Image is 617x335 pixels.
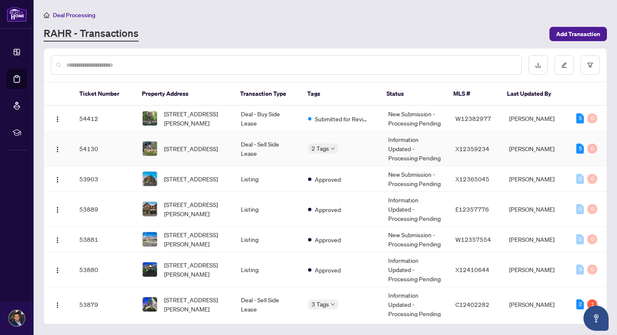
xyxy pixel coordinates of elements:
[54,237,61,243] img: Logo
[576,204,584,214] div: 0
[73,252,136,287] td: 53880
[164,260,227,279] span: [STREET_ADDRESS][PERSON_NAME]
[315,114,369,123] span: Submitted for Review
[44,26,139,42] a: RAHR - Transactions
[54,146,61,153] img: Logo
[233,82,301,106] th: Transaction Type
[73,82,135,106] th: Ticket Number
[53,11,95,19] span: Deal Processing
[311,144,329,153] span: 2 Tags
[51,263,64,276] button: Logo
[143,232,157,246] img: thumbnail-img
[455,236,491,243] span: W12357554
[587,113,597,123] div: 0
[502,106,570,131] td: [PERSON_NAME]
[164,174,218,183] span: [STREET_ADDRESS]
[556,27,600,41] span: Add Transaction
[9,310,25,326] img: Profile Icon
[587,299,597,309] div: 1
[7,6,27,22] img: logo
[301,82,380,106] th: Tags
[528,55,548,75] button: download
[455,205,489,213] span: E12357776
[143,111,157,126] img: thumbnail-img
[234,192,301,227] td: Listing
[576,299,584,309] div: 2
[44,12,50,18] span: home
[234,166,301,192] td: Listing
[143,202,157,216] img: thumbnail-img
[382,131,449,166] td: Information Updated - Processing Pending
[51,202,64,216] button: Logo
[311,299,329,309] span: 3 Tags
[455,115,491,122] span: W12382977
[234,252,301,287] td: Listing
[54,267,61,274] img: Logo
[234,131,301,166] td: Deal - Sell Side Lease
[561,62,567,68] span: edit
[73,287,136,322] td: 53879
[143,297,157,311] img: thumbnail-img
[331,147,335,151] span: down
[587,204,597,214] div: 0
[382,252,449,287] td: Information Updated - Processing Pending
[54,207,61,213] img: Logo
[143,141,157,156] img: thumbnail-img
[135,82,233,106] th: Property Address
[234,287,301,322] td: Deal - Sell Side Lease
[54,176,61,183] img: Logo
[587,234,597,244] div: 0
[143,172,157,186] img: thumbnail-img
[73,227,136,252] td: 53881
[164,295,227,314] span: [STREET_ADDRESS][PERSON_NAME]
[455,301,489,308] span: C12402282
[315,175,341,184] span: Approved
[73,166,136,192] td: 53903
[502,287,570,322] td: [PERSON_NAME]
[164,230,227,249] span: [STREET_ADDRESS][PERSON_NAME]
[576,264,584,275] div: 0
[455,266,489,273] span: X12410644
[382,287,449,322] td: Information Updated - Processing Pending
[382,106,449,131] td: New Submission - Processing Pending
[73,106,136,131] td: 54412
[500,82,567,106] th: Last Updated By
[51,172,64,186] button: Logo
[580,55,600,75] button: filter
[447,82,500,106] th: MLS #
[576,174,584,184] div: 0
[51,142,64,155] button: Logo
[315,205,341,214] span: Approved
[455,145,489,152] span: X12359234
[549,27,607,41] button: Add Transaction
[234,227,301,252] td: Listing
[502,227,570,252] td: [PERSON_NAME]
[315,265,341,275] span: Approved
[54,116,61,123] img: Logo
[234,106,301,131] td: Deal - Buy Side Lease
[502,252,570,287] td: [PERSON_NAME]
[455,175,489,183] span: X12365045
[502,192,570,227] td: [PERSON_NAME]
[576,144,584,154] div: 5
[382,192,449,227] td: Information Updated - Processing Pending
[587,144,597,154] div: 0
[73,192,136,227] td: 53889
[164,144,218,153] span: [STREET_ADDRESS]
[382,227,449,252] td: New Submission - Processing Pending
[502,131,570,166] td: [PERSON_NAME]
[51,298,64,311] button: Logo
[164,200,227,218] span: [STREET_ADDRESS][PERSON_NAME]
[382,166,449,192] td: New Submission - Processing Pending
[554,55,574,75] button: edit
[576,234,584,244] div: 0
[51,233,64,246] button: Logo
[576,113,584,123] div: 5
[315,235,341,244] span: Approved
[51,112,64,125] button: Logo
[587,264,597,275] div: 0
[535,62,541,68] span: download
[587,62,593,68] span: filter
[583,306,609,331] button: Open asap
[502,166,570,192] td: [PERSON_NAME]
